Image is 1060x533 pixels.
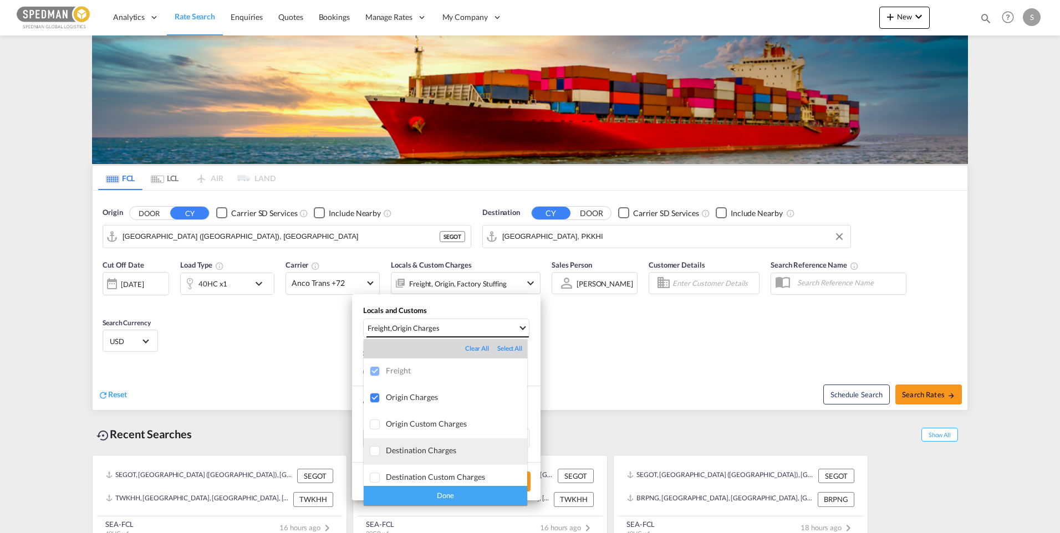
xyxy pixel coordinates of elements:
[364,486,527,505] div: Done
[497,344,522,353] div: Select All
[386,445,527,455] div: Destination Charges
[386,366,527,375] div: Freight
[386,419,527,428] div: Origin Custom Charges
[386,392,527,402] div: Origin Charges
[386,472,527,481] div: Destination Custom Charges
[465,344,497,353] div: Clear All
